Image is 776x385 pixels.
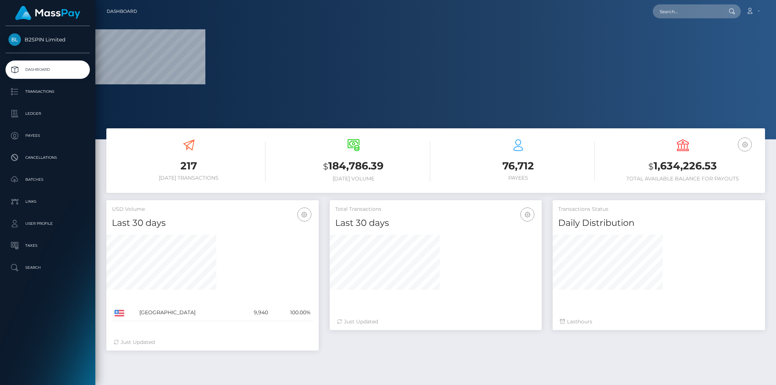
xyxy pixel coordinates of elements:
[606,159,759,174] h3: 1,634,226.53
[441,175,595,181] h6: Payees
[335,217,537,230] h4: Last 30 days
[558,217,759,230] h4: Daily Distribution
[8,240,87,251] p: Taxes
[8,174,87,185] p: Batches
[15,6,80,20] img: MassPay Logo
[6,148,90,167] a: Cancellations
[8,130,87,141] p: Payees
[112,206,313,213] h5: USD Volume
[112,175,266,181] h6: [DATE] Transactions
[558,206,759,213] h5: Transactions Status
[137,304,238,321] td: [GEOGRAPHIC_DATA]
[8,108,87,119] p: Ledger
[653,4,722,18] input: Search...
[606,176,759,182] h6: Total Available Balance for Payouts
[112,159,266,173] h3: 217
[6,214,90,233] a: User Profile
[277,159,430,174] h3: 184,786.39
[6,36,90,43] span: B2SPIN Limited
[8,64,87,75] p: Dashboard
[114,310,124,316] img: US.png
[277,176,430,182] h6: [DATE] Volume
[238,304,271,321] td: 9,940
[6,60,90,79] a: Dashboard
[6,104,90,123] a: Ledger
[648,161,654,172] small: $
[8,86,87,97] p: Transactions
[6,126,90,145] a: Payees
[271,304,313,321] td: 100.00%
[6,258,90,277] a: Search
[441,159,595,173] h3: 76,712
[8,196,87,207] p: Links
[112,217,313,230] h4: Last 30 days
[335,206,537,213] h5: Total Transactions
[6,236,90,255] a: Taxes
[114,338,311,346] div: Just Updated
[8,152,87,163] p: Cancellations
[8,218,87,229] p: User Profile
[6,192,90,211] a: Links
[8,33,21,46] img: B2SPIN Limited
[337,318,535,326] div: Just Updated
[560,318,758,326] div: Last hours
[6,82,90,101] a: Transactions
[8,262,87,273] p: Search
[107,4,137,19] a: Dashboard
[6,170,90,189] a: Batches
[323,161,328,172] small: $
